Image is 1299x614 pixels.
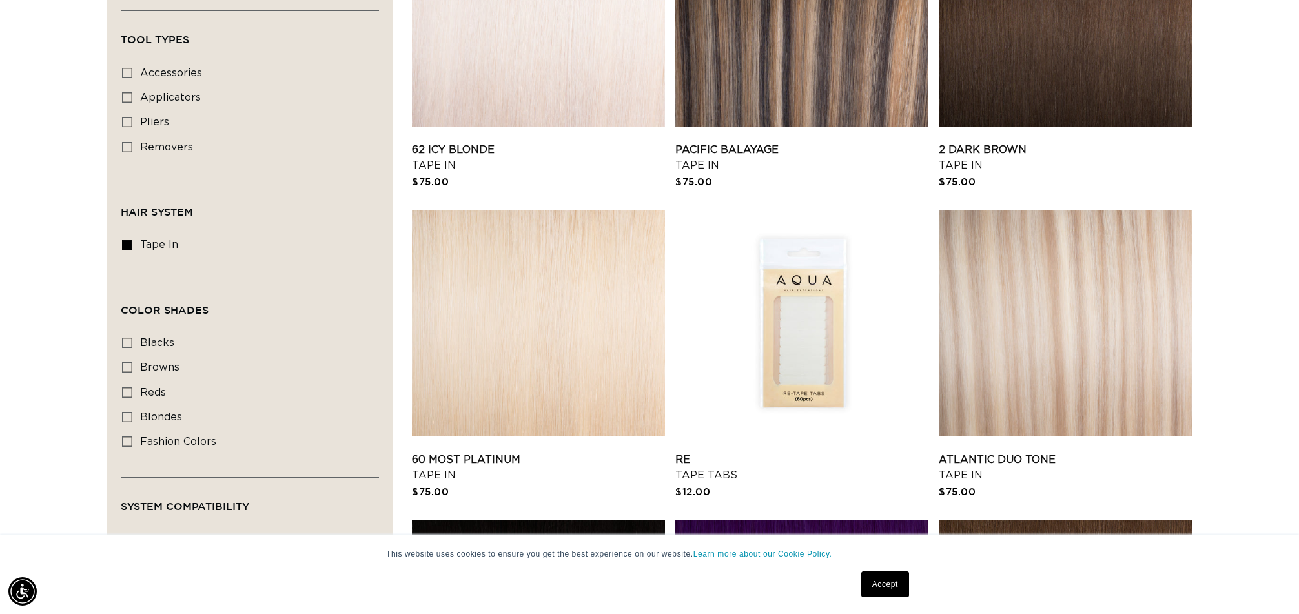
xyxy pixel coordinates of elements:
[939,452,1192,483] a: Atlantic Duo Tone Tape In
[121,304,209,316] span: Color Shades
[140,92,201,103] span: applicators
[121,183,379,230] summary: Hair System (0 selected)
[693,549,832,558] a: Learn more about our Cookie Policy.
[121,11,379,57] summary: Tool Types (0 selected)
[412,452,665,483] a: 60 Most Platinum Tape In
[675,452,928,483] a: Re Tape Tabs
[140,412,182,422] span: blondes
[140,117,169,127] span: pliers
[121,478,379,524] summary: System Compatibility (0 selected)
[140,142,193,152] span: removers
[1234,552,1299,614] iframe: Chat Widget
[121,500,249,512] span: System Compatibility
[675,142,928,173] a: Pacific Balayage Tape In
[140,338,174,348] span: blacks
[386,548,913,560] p: This website uses cookies to ensure you get the best experience on our website.
[140,68,202,78] span: accessories
[412,142,665,173] a: 62 Icy Blonde Tape In
[121,281,379,328] summary: Color Shades (0 selected)
[140,387,166,398] span: reds
[121,206,193,218] span: Hair System
[121,34,189,45] span: Tool Types
[140,362,179,373] span: browns
[939,142,1192,173] a: 2 Dark Brown Tape In
[861,571,909,597] a: Accept
[140,436,216,447] span: fashion colors
[140,240,178,250] span: tape in
[8,577,37,606] div: Accessibility Menu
